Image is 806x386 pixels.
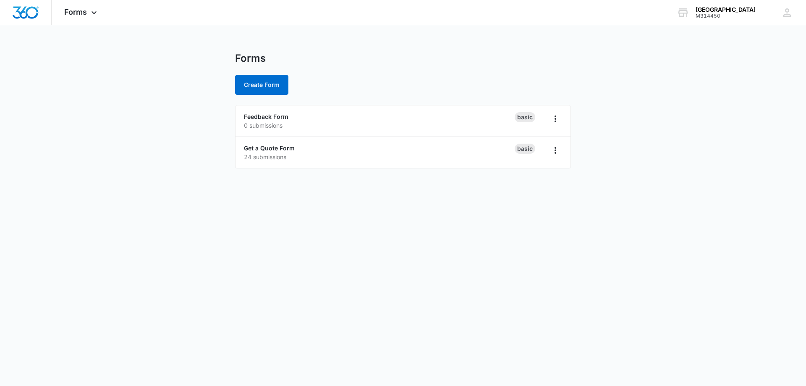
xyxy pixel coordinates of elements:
[549,112,562,126] button: Overflow Menu
[244,152,515,161] p: 24 submissions
[696,6,756,13] div: account name
[515,112,535,122] div: Basic
[696,13,756,19] div: account id
[244,121,515,130] p: 0 submissions
[235,75,288,95] button: Create Form
[549,144,562,157] button: Overflow Menu
[64,8,87,16] span: Forms
[244,144,295,152] a: Get a Quote Form
[244,113,288,120] a: Feedback Form
[515,144,535,154] div: Basic
[235,52,266,65] h1: Forms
